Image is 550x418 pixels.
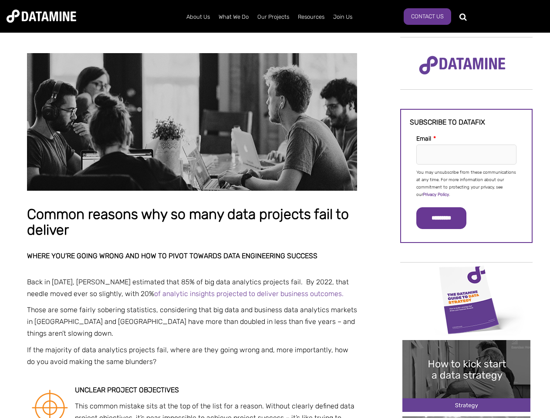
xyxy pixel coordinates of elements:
img: Data Strategy Cover thumbnail [402,263,530,335]
h3: Subscribe to datafix [410,118,523,126]
span: Email [416,135,431,142]
p: If the majority of data analytics projects fail, where are they going wrong and, more importantly... [27,344,357,367]
img: Datamine [7,10,76,23]
img: Common reasons why so many data projects fail to deliver [27,53,357,191]
a: About Us [182,6,214,28]
p: You may unsubscribe from these communications at any time. For more information about our commitm... [416,169,516,199]
a: of analytic insights projected to deliver business outcomes. [154,290,344,298]
p: Those are some fairly sobering statistics, considering that big data and business data analytics ... [27,304,357,340]
a: Privacy Policy [423,192,449,197]
a: Resources [294,6,329,28]
a: Our Projects [253,6,294,28]
a: Join Us [329,6,357,28]
p: Back in [DATE], [PERSON_NAME] estimated that 85% of big data analytics projects fail. By 2022, th... [27,276,357,300]
img: 20241212 How to kick start a data strategy-2 [402,340,530,412]
h1: Common reasons why so many data projects fail to deliver [27,207,357,238]
strong: Unclear project objectives [75,386,179,394]
a: What We Do [214,6,253,28]
a: Contact Us [404,8,451,25]
img: Datamine Logo No Strapline - Purple [413,50,511,81]
h2: Where you’re going wrong and how to pivot towards data engineering success [27,252,357,260]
